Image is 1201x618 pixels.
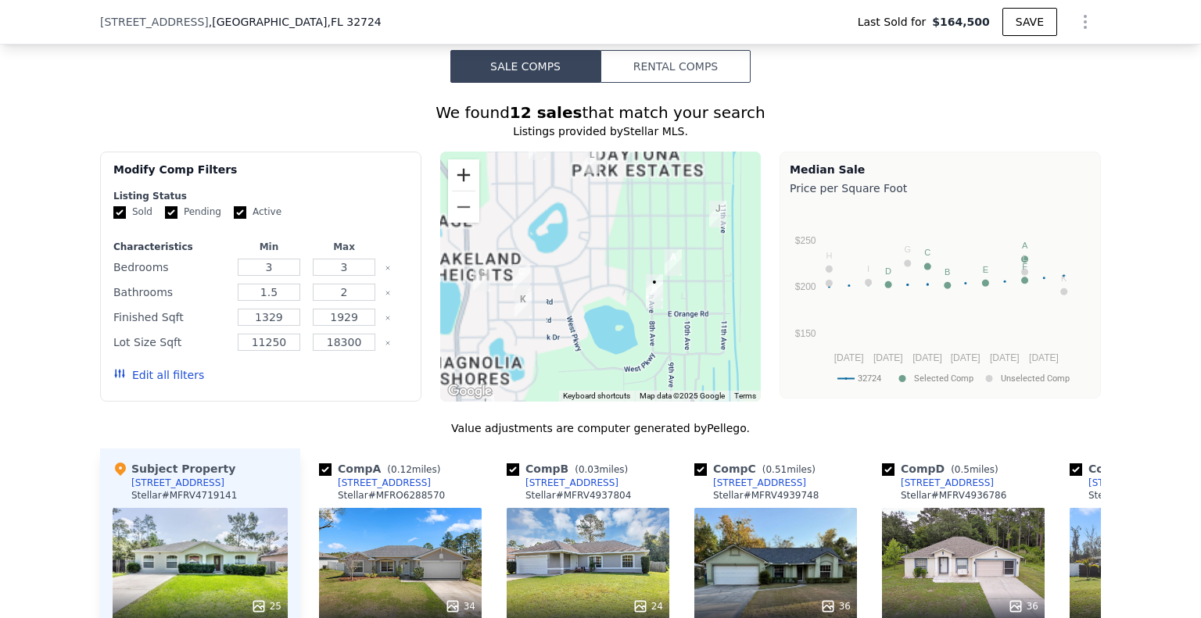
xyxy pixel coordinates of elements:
text: 32724 [858,373,881,384]
div: Listings provided by Stellar MLS . [100,123,1101,139]
div: Listing Status [113,190,408,202]
text: K [1061,273,1067,283]
span: ( miles) [568,464,634,475]
span: , [GEOGRAPHIC_DATA] [209,14,382,30]
text: B [945,267,950,277]
span: Last Sold for [858,14,933,30]
div: Stellar # MFRV4936786 [901,489,1006,502]
strong: 12 sales [510,103,583,122]
text: F [1022,262,1027,271]
a: Open this area in Google Maps (opens a new window) [444,381,496,402]
text: [DATE] [873,352,903,363]
button: Zoom out [448,191,479,223]
text: $150 [795,328,816,339]
div: Stellar # MFRV4939748 [713,489,819,502]
div: 25 [251,598,281,614]
text: $250 [795,235,816,246]
span: $164,500 [932,14,990,30]
div: 36 [1008,598,1038,614]
text: C [924,248,930,257]
button: Clear [385,315,391,321]
button: Zoom in [448,159,479,191]
span: [STREET_ADDRESS] [100,14,209,30]
div: 36 [820,598,851,614]
div: 2355 W Orange Rd [508,285,538,324]
text: $200 [795,281,816,292]
text: [DATE] [912,352,942,363]
div: Min [235,241,303,253]
span: ( miles) [756,464,822,475]
div: Stellar # MFRO6282247 [1088,489,1196,502]
text: I [867,264,869,273]
a: [STREET_ADDRESS] [319,477,431,489]
a: [STREET_ADDRESS] [694,477,806,489]
div: 1045 8th Ave [640,268,669,307]
label: Pending [165,205,221,219]
div: Max [310,241,378,253]
div: Lot Size Sqft [113,331,228,353]
div: Bathrooms [113,281,228,303]
div: Comp D [882,461,1005,477]
div: Price per Square Foot [790,177,1091,199]
div: 2250 Lake Ruby Rd [471,388,500,427]
text: [DATE] [951,352,981,363]
div: [STREET_ADDRESS] [525,477,618,489]
text: [DATE] [990,352,1020,363]
button: Keyboard shortcuts [563,391,630,402]
div: 2370 Nectarine Rd [507,258,536,297]
div: Modify Comp Filters [113,162,408,190]
div: 24 [633,598,663,614]
div: 1435 6th Ave [577,141,607,180]
svg: A chart. [790,199,1091,395]
div: Bedrooms [113,256,228,278]
div: Comp A [319,461,446,477]
a: Terms [734,391,756,400]
button: Rental Comps [600,50,751,83]
div: Stellar # MFRV4937804 [525,489,631,502]
div: Value adjustments are computer generated by Pellego . [100,420,1101,436]
a: [STREET_ADDRESS] [507,477,618,489]
text: [DATE] [834,352,864,363]
button: Edit all filters [113,367,204,383]
text: J [827,265,832,274]
label: Active [234,205,281,219]
span: 0.03 [579,464,600,475]
div: [STREET_ADDRESS] [131,477,224,489]
button: Show Options [1070,6,1101,38]
div: Finished Sqft [113,306,228,328]
span: ( miles) [381,464,446,475]
label: Sold [113,205,152,219]
span: , FL 32724 [327,16,381,28]
span: ( miles) [945,464,1004,475]
input: Sold [113,206,126,219]
span: Map data ©2025 Google [640,391,725,400]
span: 0.5 [955,464,970,475]
div: 1550 Periwinkle Ave [467,259,497,298]
input: Active [234,206,246,219]
text: E [983,265,988,274]
text: A [1022,241,1028,250]
div: We found that match your search [100,102,1101,123]
div: Stellar # MFRV4719141 [131,489,237,502]
div: Subject Property [113,461,235,477]
button: Sale Comps [450,50,600,83]
text: D [885,266,891,276]
button: Clear [385,265,391,271]
div: [STREET_ADDRESS] [338,477,431,489]
text: Selected Comp [914,373,973,384]
div: Stellar # MFRO6288570 [338,489,445,502]
div: Comp E [1070,461,1196,477]
div: Comp C [694,461,822,477]
text: [DATE] [1029,352,1059,363]
div: Median Sale [790,162,1091,177]
button: Clear [385,290,391,296]
div: 1139 9th Ave [658,243,688,282]
text: L [1022,253,1027,263]
text: G [904,245,911,254]
div: Characteristics [113,241,228,253]
text: H [826,251,832,260]
button: SAVE [1002,8,1057,36]
span: 0.12 [391,464,412,475]
text: Unselected Comp [1001,373,1070,384]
